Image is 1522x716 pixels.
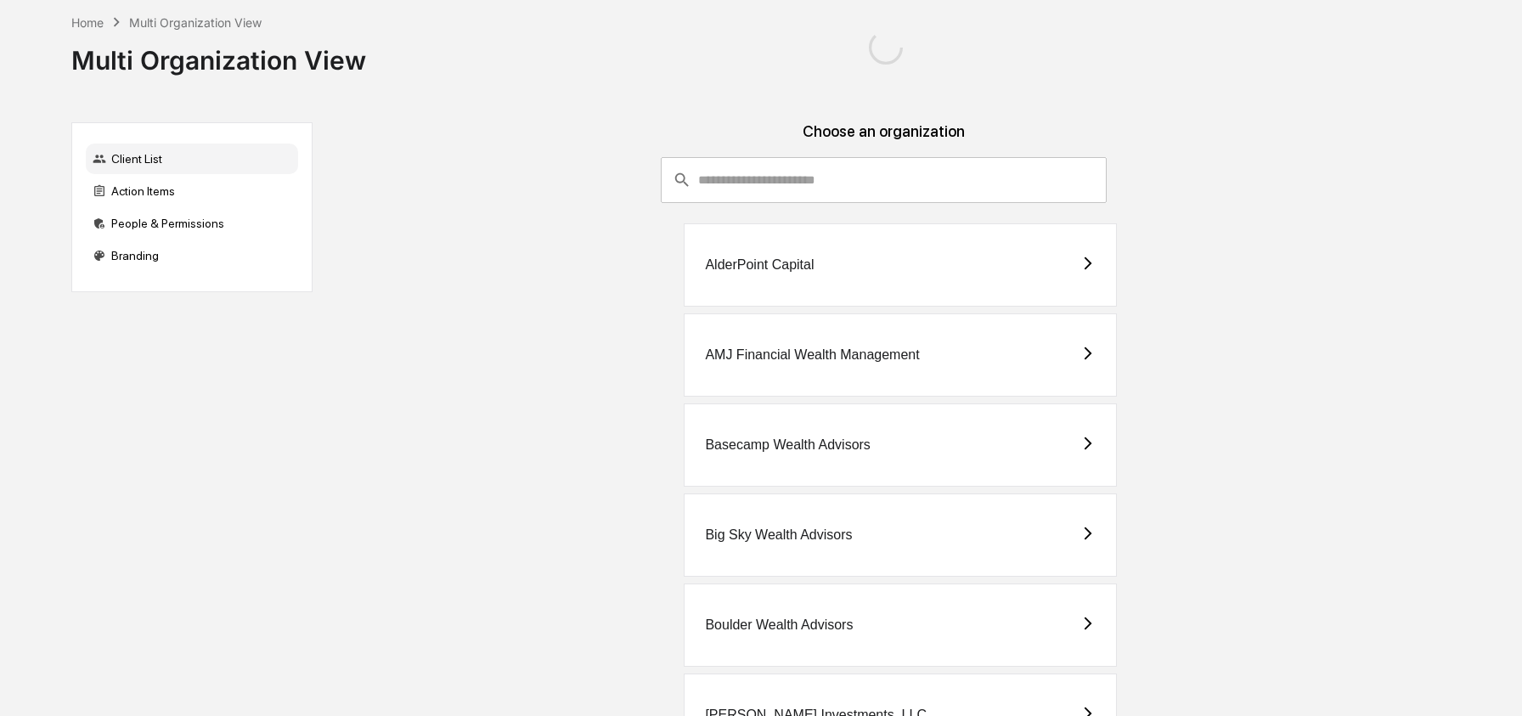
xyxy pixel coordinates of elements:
div: Choose an organization [326,122,1441,157]
div: Branding [86,240,298,271]
div: Action Items [86,176,298,206]
div: Multi Organization View [129,15,262,30]
div: Client List [86,144,298,174]
div: consultant-dashboard__filter-organizations-search-bar [661,157,1107,203]
div: AlderPoint Capital [705,257,814,273]
div: Multi Organization View [71,31,366,76]
div: Basecamp Wealth Advisors [705,437,870,453]
div: Boulder Wealth Advisors [705,617,853,633]
div: AMJ Financial Wealth Management [705,347,919,363]
div: Home [71,15,104,30]
div: Big Sky Wealth Advisors [705,527,852,543]
div: People & Permissions [86,208,298,239]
